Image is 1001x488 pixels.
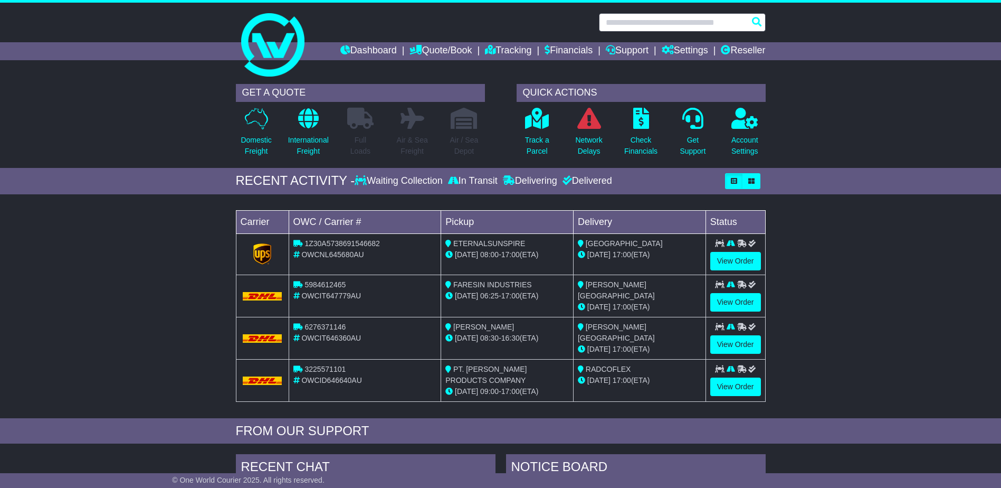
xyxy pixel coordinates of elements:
a: Quote/Book [409,42,472,60]
span: RADCOFLEX [586,365,631,373]
span: [DATE] [587,250,611,259]
div: GET A QUOTE [236,84,485,102]
div: Waiting Collection [355,175,445,187]
div: RECENT CHAT [236,454,495,483]
td: Status [706,210,765,233]
span: [DATE] [587,303,611,311]
span: [PERSON_NAME] [453,323,514,331]
img: DHL.png [243,292,282,301]
div: Delivering [500,175,560,187]
span: 06:25 [480,292,499,300]
span: [DATE] [587,376,611,384]
td: Carrier [236,210,289,233]
a: Tracking [485,42,531,60]
div: RECENT ACTIVITY - [236,173,355,189]
div: FROM OUR SUPPORT [236,424,766,439]
p: Domestic Freight [241,135,271,157]
span: 1Z30A5738691546682 [304,239,379,248]
span: © One World Courier 2025. All rights reserved. [172,476,325,484]
span: OWCNL645680AU [301,250,364,259]
a: Financials [545,42,593,60]
span: [DATE] [455,387,478,396]
span: OWCIT647779AU [301,292,361,300]
td: OWC / Carrier # [289,210,441,233]
div: - (ETA) [445,290,569,302]
td: Delivery [573,210,706,233]
span: OWCIT646360AU [301,334,361,342]
span: 17:00 [501,250,520,259]
div: - (ETA) [445,386,569,397]
a: Track aParcel [525,107,550,163]
span: 6276371146 [304,323,346,331]
span: 17:00 [501,292,520,300]
div: (ETA) [578,302,701,313]
div: (ETA) [578,375,701,386]
p: Network Delays [575,135,602,157]
a: GetSupport [679,107,706,163]
div: (ETA) [578,344,701,355]
a: Support [606,42,649,60]
div: QUICK ACTIONS [517,84,766,102]
p: Air & Sea Freight [397,135,428,157]
div: In Transit [445,175,500,187]
a: View Order [710,252,761,270]
p: Full Loads [347,135,374,157]
p: Track a Parcel [525,135,549,157]
span: 17:00 [613,250,631,259]
p: International Freight [288,135,329,157]
a: View Order [710,378,761,396]
span: ETERNALSUNSPIRE [453,239,525,248]
div: (ETA) [578,249,701,260]
p: Check Financials [624,135,657,157]
span: 08:00 [480,250,499,259]
div: - (ETA) [445,249,569,260]
a: Settings [662,42,708,60]
span: [DATE] [587,345,611,353]
span: [GEOGRAPHIC_DATA] [586,239,663,248]
span: [DATE] [455,292,478,300]
span: 17:00 [501,387,520,396]
img: DHL.png [243,377,282,385]
div: Delivered [560,175,612,187]
a: NetworkDelays [575,107,603,163]
a: Dashboard [340,42,397,60]
div: - (ETA) [445,333,569,344]
a: View Order [710,335,761,354]
p: Air / Sea Depot [450,135,479,157]
span: 16:30 [501,334,520,342]
p: Account Settings [731,135,758,157]
a: Reseller [721,42,765,60]
span: [DATE] [455,334,478,342]
a: AccountSettings [731,107,759,163]
a: InternationalFreight [288,107,329,163]
span: [DATE] [455,250,478,259]
span: OWCID646640AU [301,376,361,384]
img: DHL.png [243,334,282,343]
span: 09:00 [480,387,499,396]
span: [PERSON_NAME] [GEOGRAPHIC_DATA] [578,323,655,342]
a: DomesticFreight [240,107,272,163]
div: NOTICE BOARD [506,454,766,483]
span: 08:30 [480,334,499,342]
span: [PERSON_NAME] [GEOGRAPHIC_DATA] [578,280,655,300]
span: 17:00 [613,376,631,384]
p: Get Support [680,135,706,157]
span: 5984612465 [304,280,346,289]
a: CheckFinancials [624,107,658,163]
span: 17:00 [613,345,631,353]
img: GetCarrierServiceLogo [253,243,271,265]
span: FARESIN INDUSTRIES [453,280,532,289]
span: 17:00 [613,303,631,311]
span: PT. [PERSON_NAME] PRODUCTS COMPANY [445,365,527,384]
a: View Order [710,293,761,312]
span: 3225571101 [304,365,346,373]
td: Pickup [441,210,574,233]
